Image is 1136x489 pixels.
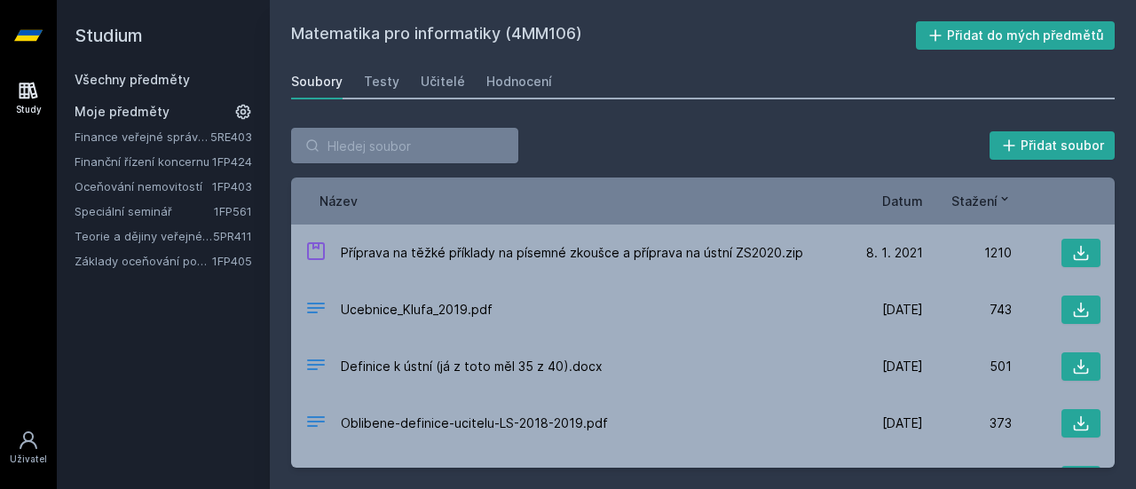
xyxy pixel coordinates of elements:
a: Hodnocení [486,64,552,99]
a: Základy oceňování podniku [75,252,212,270]
div: Study [16,103,42,116]
span: Stažení [951,192,998,210]
button: Název [319,192,358,210]
div: Uživatel [10,453,47,466]
button: Datum [882,192,923,210]
span: [DATE] [882,358,923,375]
a: Všechny předměty [75,72,190,87]
span: Definice k ústní (já z toto měl 35 z 40).docx [341,358,603,375]
input: Hledej soubor [291,128,518,163]
div: DOCX [305,354,327,380]
span: [DATE] [882,414,923,432]
div: ZIP [305,241,327,266]
span: Ucebnice_Klufa_2019.pdf [341,301,493,319]
a: Teorie a dějiny veřejné správy [75,227,213,245]
a: Oceňování nemovitostí [75,177,212,195]
a: Učitelé [421,64,465,99]
div: 373 [923,414,1012,432]
div: PDF [305,297,327,323]
button: Přidat do mých předmětů [916,21,1116,50]
div: 743 [923,301,1012,319]
button: Stažení [951,192,1012,210]
div: Testy [364,73,399,91]
div: Soubory [291,73,343,91]
a: 1FP561 [214,204,252,218]
div: Učitelé [421,73,465,91]
a: 1FP405 [212,254,252,268]
a: Speciální seminář [75,202,214,220]
span: 8. 1. 2021 [866,244,923,262]
a: Uživatel [4,421,53,475]
span: Oblibene-definice-ucitelu-LS-2018-2019.pdf [341,414,608,432]
span: Příprava na těžké příklady na písemné zkoušce a příprava na ústní ZS2020.zip [341,244,803,262]
div: Hodnocení [486,73,552,91]
a: Testy [364,64,399,99]
span: [DATE] [882,301,923,319]
a: 5PR411 [213,229,252,243]
a: 5RE403 [210,130,252,144]
button: Přidat soubor [990,131,1116,160]
div: 501 [923,358,1012,375]
a: Study [4,71,53,125]
a: 1FP403 [212,179,252,193]
span: Moje předměty [75,103,170,121]
a: Soubory [291,64,343,99]
h2: Matematika pro informatiky (4MM106) [291,21,916,50]
a: 1FP424 [212,154,252,169]
a: Finanční řízení koncernu [75,153,212,170]
div: PDF [305,411,327,437]
div: 1210 [923,244,1012,262]
a: Finance veřejné správy a veřejného sektoru [75,128,210,146]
